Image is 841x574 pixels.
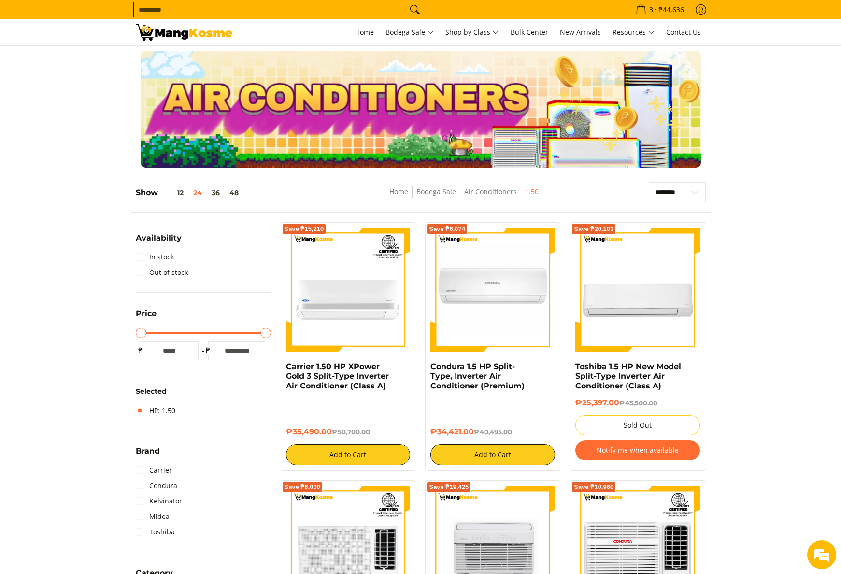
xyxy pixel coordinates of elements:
[555,19,606,45] a: New Arrivals
[286,362,389,390] a: Carrier 1.50 HP XPower Gold 3 Split-Type Inverter Air Conditioner (Class A)
[350,19,379,45] a: Home
[136,345,145,355] span: ₱
[430,444,555,465] button: Add to Cart
[207,189,225,197] button: 36
[575,362,681,390] a: Toshiba 1.5 HP New Model Split-Type Inverter Air Conditioner (Class A)
[430,362,525,390] a: Condura 1.5 HP Split-Type, Inverter Air Conditioner (Premium)
[136,24,232,41] img: Bodega Sale Aircon l Mang Kosme: Home Appliances Warehouse Sale
[574,226,613,232] span: Save ₱20,103
[430,427,555,437] h6: ₱34,421.00
[661,19,706,45] a: Contact Us
[285,484,321,490] span: Save ₱6,000
[286,228,411,352] img: Carrier 1.50 HP XPower Gold 3 Split-Type Inverter Air Conditioner (Class A)
[136,188,243,198] h5: Show
[575,440,700,460] button: Notify me when available
[136,493,182,509] a: Kelvinator
[464,187,517,196] a: Air Conditioners
[188,189,207,197] button: 24
[136,509,170,524] a: Midea
[613,27,655,39] span: Resources
[136,447,160,462] summary: Open
[575,398,700,408] h6: ₱25,397.00
[648,6,655,13] span: 3
[136,387,271,396] h6: Selected
[136,310,157,317] span: Price
[633,4,687,15] span: •
[136,310,157,325] summary: Open
[430,228,555,352] img: condura-split-type-inverter-air-conditioner-class-b-full-view-mang-kosme
[389,187,408,196] a: Home
[407,2,423,17] button: Search
[506,19,553,45] a: Bulk Center
[619,399,657,407] del: ₱45,500.00
[441,19,504,45] a: Shop by Class
[416,187,456,196] a: Bodega Sale
[203,345,213,355] span: ₱
[136,234,182,242] span: Availability
[286,444,411,465] button: Add to Cart
[136,524,175,540] a: Toshiba
[136,249,174,265] a: In stock
[242,19,706,45] nav: Main Menu
[429,226,465,232] span: Save ₱6,074
[560,28,601,37] span: New Arrivals
[355,28,374,37] span: Home
[575,415,700,435] button: Sold Out
[657,6,685,13] span: ₱44,636
[136,462,172,478] a: Carrier
[136,447,160,455] span: Brand
[381,19,439,45] a: Bodega Sale
[666,28,701,37] span: Contact Us
[429,484,469,490] span: Save ₱19,425
[511,28,548,37] span: Bulk Center
[575,228,700,352] img: Toshiba 1.5 HP New Model Split-Type Inverter Air Conditioner (Class A)
[136,265,188,280] a: Out of stock
[474,428,512,436] del: ₱40,495.00
[574,484,613,490] span: Save ₱10,960
[286,427,411,437] h6: ₱35,490.00
[225,189,243,197] button: 48
[285,226,324,232] span: Save ₱15,210
[136,234,182,249] summary: Open
[320,186,608,208] nav: Breadcrumbs
[385,27,434,39] span: Bodega Sale
[445,27,499,39] span: Shop by Class
[608,19,659,45] a: Resources
[136,478,177,493] a: Condura
[525,186,539,198] span: 1.50
[136,403,175,418] a: HP: 1.50
[158,189,188,197] button: 12
[332,428,370,436] del: ₱50,700.00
